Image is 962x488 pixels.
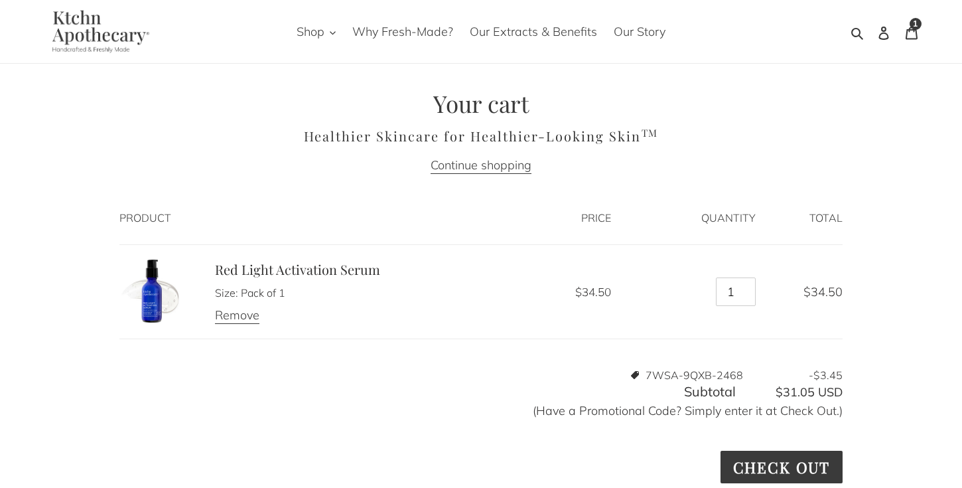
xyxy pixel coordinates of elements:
th: Price [445,192,626,245]
sup: TM [642,126,659,139]
ul: Product details [215,282,380,301]
a: Our Extracts & Benefits [463,21,604,42]
span: - [743,369,843,382]
th: Total [770,192,843,245]
span: 1 [913,20,918,28]
img: Ktchn Apothecary [36,10,159,53]
span: Shop [297,24,324,40]
a: Red Light Activation Serum [215,260,380,278]
span: $31.05 USD [739,383,843,401]
th: Product [119,192,445,245]
span: Our Extracts & Benefits [470,24,597,40]
a: Why Fresh-Made? [346,21,460,42]
h2: Healthier Skincare for Healthier-Looking Skin [119,128,843,144]
a: 1 [898,16,926,47]
span: $3.45 [813,368,843,382]
span: $34.50 [803,284,843,299]
dd: $34.50 [460,284,612,301]
span: Our Story [614,24,665,40]
span: Subtotal [684,383,736,400]
input: Check out [721,451,843,483]
a: Our Story [607,21,672,42]
p: (Have a Promotional Code? Simply enter it at Check Out.) [119,402,843,420]
li: Size: Pack of 1 [215,285,380,301]
a: Remove Red Light Activation Serum - Pack of 1 [215,307,259,324]
span: Why Fresh-Made? [352,24,453,40]
span: 7WSA-9QXB-2468 [646,368,743,382]
th: Quantity [626,192,770,245]
button: Shop [290,21,342,42]
h1: Your cart [119,90,843,118]
a: Continue shopping [431,157,531,174]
